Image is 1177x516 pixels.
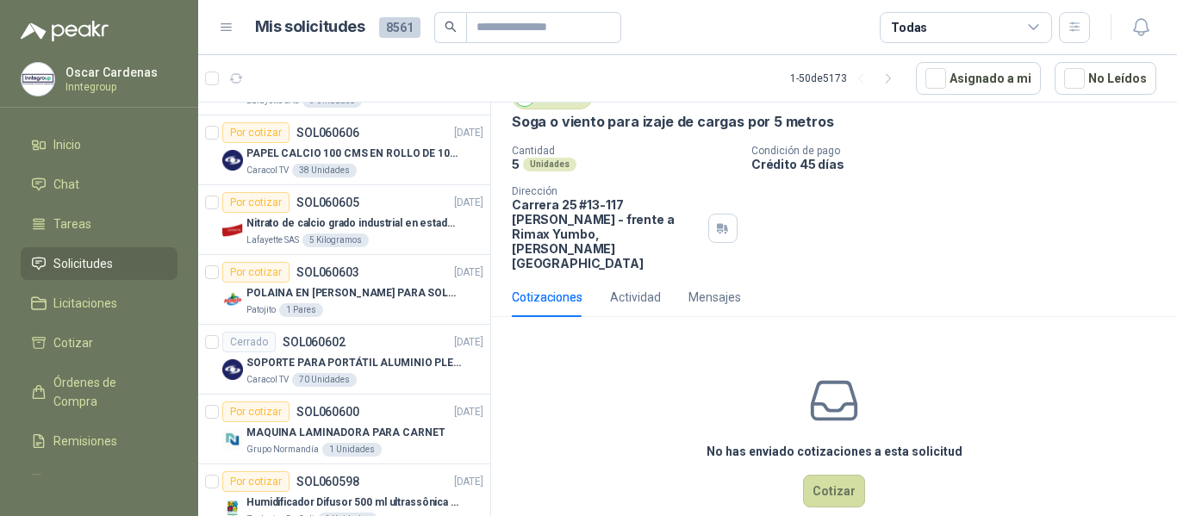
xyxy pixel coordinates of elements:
a: Por cotizarSOL060600[DATE] Company LogoMAQUINA LAMINADORA PARA CARNETGrupo Normandía1 Unidades [198,395,490,464]
h3: No has enviado cotizaciones a esta solicitud [707,442,962,461]
a: Remisiones [21,425,177,457]
a: Tareas [21,208,177,240]
p: SOL060605 [296,196,359,208]
p: Dirección [512,185,701,197]
p: Oscar Cardenas [65,66,173,78]
button: Asignado a mi [916,62,1041,95]
a: Configuración [21,464,177,497]
p: Humidificador Difusor 500 ml ultrassônica Residencial Ultrassônico 500ml con voltaje de blanco [246,494,461,511]
a: Chat [21,168,177,201]
div: Todas [891,18,927,37]
div: Mensajes [688,288,741,307]
span: Solicitudes [53,254,113,273]
span: Cotizar [53,333,93,352]
p: Nitrato de calcio grado industrial en estado solido [246,215,461,232]
p: Crédito 45 días [751,157,1170,171]
div: Cerrado [222,332,276,352]
p: [DATE] [454,404,483,420]
p: Condición de pago [751,145,1170,157]
span: Configuración [53,471,129,490]
p: SOL060603 [296,266,359,278]
div: Actividad [610,288,661,307]
img: Company Logo [222,359,243,380]
a: Cotizar [21,326,177,359]
div: Cotizaciones [512,288,582,307]
p: Inntegroup [65,82,173,92]
span: 8561 [379,17,420,38]
button: No Leídos [1055,62,1156,95]
p: Caracol TV [246,373,289,387]
a: Por cotizarSOL060605[DATE] Company LogoNitrato de calcio grado industrial en estado solidoLafayet... [198,185,490,255]
span: Licitaciones [53,294,117,313]
div: 1 - 50 de 5173 [790,65,902,92]
span: Órdenes de Compra [53,373,161,411]
a: Por cotizarSOL060606[DATE] Company LogoPAPEL CALCIO 100 CMS EN ROLLO DE 100 GRCaracol TV38 Unidades [198,115,490,185]
div: 1 Pares [279,303,323,317]
div: 38 Unidades [292,164,357,177]
a: Órdenes de Compra [21,366,177,418]
span: search [445,21,457,33]
p: SOPORTE PARA PORTÁTIL ALUMINIO PLEGABLE VTA [246,355,461,371]
p: Lafayette SAS [246,233,299,247]
div: Unidades [523,158,576,171]
p: SOL060606 [296,127,359,139]
p: Cantidad [512,145,738,157]
div: Por cotizar [222,122,290,143]
a: Solicitudes [21,247,177,280]
div: Por cotizar [222,471,290,492]
p: Patojito [246,303,276,317]
h1: Mis solicitudes [255,15,365,40]
img: Logo peakr [21,21,109,41]
p: Carrera 25 #13-117 [PERSON_NAME] - frente a Rimax Yumbo , [PERSON_NAME][GEOGRAPHIC_DATA] [512,197,701,270]
p: POLAINA EN [PERSON_NAME] PARA SOLDADOR / ADJUNTAR FICHA TECNICA [246,285,461,302]
p: [DATE] [454,474,483,490]
p: [DATE] [454,264,483,281]
img: Company Logo [222,289,243,310]
p: MAQUINA LAMINADORA PARA CARNET [246,425,445,441]
a: Licitaciones [21,287,177,320]
p: [DATE] [454,334,483,351]
img: Company Logo [222,150,243,171]
button: Cotizar [803,475,865,507]
p: Soga o viento para izaje de cargas por 5 metros [512,113,834,131]
div: Por cotizar [222,401,290,422]
p: 5 [512,157,520,171]
span: Remisiones [53,432,117,451]
div: 70 Unidades [292,373,357,387]
a: Por cotizarSOL060603[DATE] Company LogoPOLAINA EN [PERSON_NAME] PARA SOLDADOR / ADJUNTAR FICHA TE... [198,255,490,325]
img: Company Logo [22,63,54,96]
p: SOL060600 [296,406,359,418]
p: Grupo Normandía [246,443,319,457]
p: SOL060602 [283,336,346,348]
span: Tareas [53,214,91,233]
div: Por cotizar [222,192,290,213]
p: PAPEL CALCIO 100 CMS EN ROLLO DE 100 GR [246,146,461,162]
a: CerradoSOL060602[DATE] Company LogoSOPORTE PARA PORTÁTIL ALUMINIO PLEGABLE VTACaracol TV70 Unidades [198,325,490,395]
p: Caracol TV [246,164,289,177]
p: [DATE] [454,125,483,141]
img: Company Logo [222,429,243,450]
img: Company Logo [222,220,243,240]
span: Inicio [53,135,81,154]
div: 5 Kilogramos [302,233,369,247]
span: Chat [53,175,79,194]
div: 1 Unidades [322,443,382,457]
a: Inicio [21,128,177,161]
p: SOL060598 [296,476,359,488]
div: Por cotizar [222,262,290,283]
p: [DATE] [454,195,483,211]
